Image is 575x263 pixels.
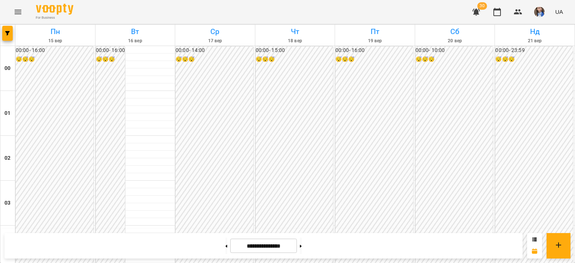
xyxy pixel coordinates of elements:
[4,154,10,162] h6: 02
[256,26,334,37] h6: Чт
[336,26,414,37] h6: Пт
[495,46,573,55] h6: 00:00 - 23:59
[416,26,494,37] h6: Сб
[16,26,94,37] h6: Пн
[96,46,125,55] h6: 00:00 - 16:00
[477,2,487,10] span: 30
[256,55,334,64] h6: 😴😴😴
[416,55,493,64] h6: 😴😴😴
[4,64,10,73] h6: 00
[335,46,413,55] h6: 00:00 - 16:00
[552,5,566,19] button: UA
[176,46,253,55] h6: 00:00 - 14:00
[336,37,414,45] h6: 19 вер
[4,199,10,207] h6: 03
[256,46,334,55] h6: 00:00 - 15:00
[555,8,563,16] span: UA
[534,7,545,17] img: 727e98639bf378bfedd43b4b44319584.jpeg
[176,37,254,45] h6: 17 вер
[335,55,413,64] h6: 😴😴😴
[176,55,253,64] h6: 😴😴😴
[97,26,174,37] h6: Вт
[495,55,573,64] h6: 😴😴😴
[496,37,574,45] h6: 21 вер
[416,37,494,45] h6: 20 вер
[36,15,73,20] span: For Business
[96,55,125,64] h6: 😴😴😴
[416,46,493,55] h6: 00:00 - 10:00
[4,109,10,117] h6: 01
[176,26,254,37] h6: Ср
[256,37,334,45] h6: 18 вер
[16,37,94,45] h6: 15 вер
[16,55,94,64] h6: 😴😴😴
[16,46,94,55] h6: 00:00 - 16:00
[36,4,73,15] img: Voopty Logo
[97,37,174,45] h6: 16 вер
[9,3,27,21] button: Menu
[496,26,574,37] h6: Нд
